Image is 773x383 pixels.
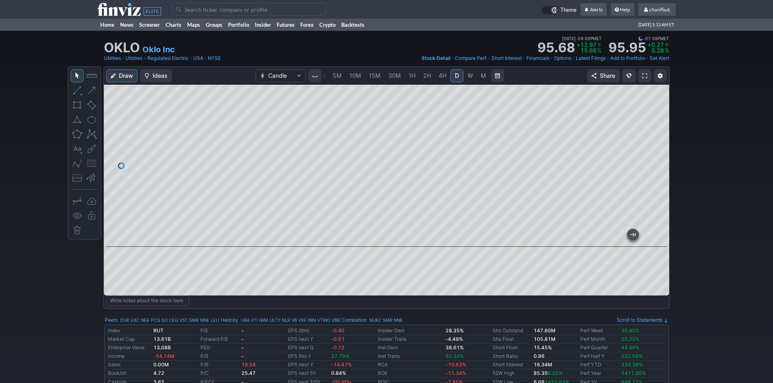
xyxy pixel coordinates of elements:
[369,316,381,324] a: NUKZ
[184,19,203,31] a: Maps
[481,72,486,79] span: M
[493,353,518,359] a: Short Ratio
[169,316,178,324] a: CEG
[241,370,256,376] b: 25.47
[638,3,676,16] a: chunfliu6
[331,370,346,376] b: 0.84%
[649,6,670,13] span: chunfliu6
[627,229,639,240] button: Jump to the most recent bar
[333,72,342,79] span: 5M
[576,54,606,62] a: Latest Filings
[286,344,329,352] td: EPS next Q
[251,316,258,324] a: VTI
[610,54,645,62] a: Add to Portfolio
[106,369,152,378] td: Book/sh
[221,317,238,323] a: Held by
[117,19,136,31] a: News
[340,316,403,324] div: | :
[621,327,640,334] span: 30.40%
[298,316,306,324] a: VXF
[203,19,225,31] a: Groups
[120,316,129,324] a: DUK
[611,3,634,16] a: Help
[211,316,219,324] a: LEU
[439,72,446,79] span: 4H
[369,72,381,79] span: 15M
[208,54,221,62] a: NYSE
[241,336,244,342] b: -
[622,69,636,82] button: Explore new features
[534,344,552,351] b: 15.45%
[446,370,466,376] span: -11.34%
[106,335,152,344] td: Market Cap
[607,54,609,62] span: •
[153,362,169,368] b: 0.00M
[189,316,199,324] a: SMR
[71,113,84,126] button: Triangle
[241,316,250,324] a: URA
[241,344,244,351] b: -
[286,327,329,335] td: EPS (ttm)
[572,54,575,62] span: •
[523,54,525,62] span: •
[153,327,164,334] b: RUT
[665,47,669,54] span: %
[450,69,463,82] a: D
[85,195,98,208] button: Drawings autosave: Off
[579,361,620,369] td: Perf YTD
[331,336,345,342] span: -0.61
[291,316,297,324] a: VB
[199,344,240,352] td: PEG
[200,316,209,324] a: NNE
[71,209,84,222] button: Hide drawings
[409,72,416,79] span: 1H
[104,41,140,54] h1: OKLO
[608,41,646,54] strong: 95.95
[651,47,664,54] span: 0.28
[455,72,459,79] span: D
[420,69,435,82] a: 2H
[467,72,473,79] span: W
[85,113,98,126] button: Ellipse
[85,69,98,82] button: Measure
[105,317,118,323] a: Peers
[405,69,419,82] a: 1H
[274,19,297,31] a: Futures
[105,316,219,324] div: :
[199,335,240,344] td: Forward P/E
[491,327,532,335] td: Shs Outstand
[554,54,571,62] a: Options
[587,69,620,82] button: Share
[161,316,168,324] a: SO
[422,55,450,61] span: Stock Detail
[153,72,168,80] span: Ideas
[71,84,84,97] button: Line
[286,369,329,378] td: EPS next 5Y
[106,352,152,361] td: Income
[621,336,640,342] span: 25.20%
[643,35,645,42] span: •
[365,69,384,82] a: 15M
[308,69,321,82] button: Interval
[446,327,464,334] b: 28.35%
[638,19,674,31] span: [DATE] 1:13 AM ET
[225,19,252,31] a: Portfolio
[477,69,490,82] a: M
[455,54,487,62] a: Compare Perf.
[491,335,532,344] td: Shs Float
[560,6,577,15] span: Theme
[286,361,329,369] td: EPS next Y
[85,209,98,222] button: Lock drawings
[256,69,306,82] button: Chart Type
[329,69,345,82] a: 5M
[106,69,138,82] button: Draw
[71,224,84,237] button: Remove all drawings
[125,54,189,62] a: Utilities - Regulated Electric
[332,316,340,324] a: VBR
[342,317,367,323] a: Correlation
[621,370,646,376] span: 1411.80%
[579,352,620,361] td: Perf Half Y
[580,47,596,54] span: 15.68
[241,353,244,359] b: -
[204,54,207,62] span: •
